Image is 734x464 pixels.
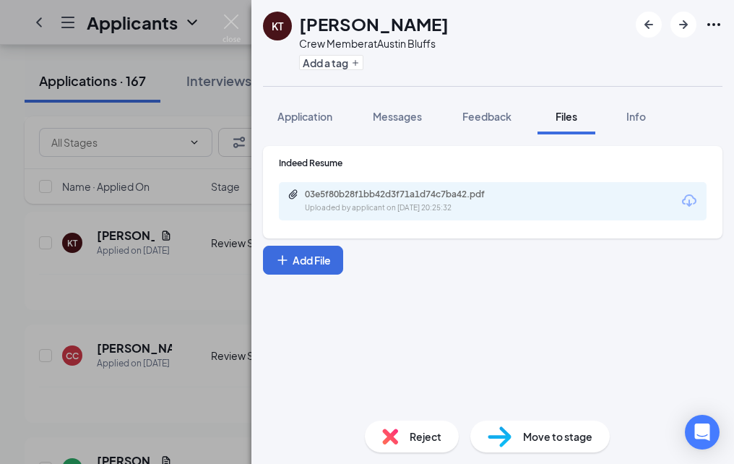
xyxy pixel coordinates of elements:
[705,16,722,33] svg: Ellipses
[305,202,522,214] div: Uploaded by applicant on [DATE] 20:25:32
[681,192,698,210] svg: Download
[626,110,646,123] span: Info
[351,59,360,67] svg: Plus
[640,16,657,33] svg: ArrowLeftNew
[636,12,662,38] button: ArrowLeftNew
[288,189,522,214] a: Paperclip03e5f80b28f1bb42d3f71a1d74c7ba42.pdfUploaded by applicant on [DATE] 20:25:32
[675,16,692,33] svg: ArrowRight
[523,429,592,444] span: Move to stage
[263,246,343,275] button: Add FilePlus
[299,12,449,36] h1: [PERSON_NAME]
[305,189,507,200] div: 03e5f80b28f1bb42d3f71a1d74c7ba42.pdf
[299,55,363,70] button: PlusAdd a tag
[279,157,707,169] div: Indeed Resume
[277,110,332,123] span: Application
[685,415,720,450] div: Open Intercom Messenger
[462,110,511,123] span: Feedback
[272,19,283,33] div: KT
[670,12,696,38] button: ArrowRight
[275,253,290,267] svg: Plus
[299,36,449,51] div: Crew Member at Austin Bluffs
[288,189,299,200] svg: Paperclip
[373,110,422,123] span: Messages
[556,110,577,123] span: Files
[410,429,441,444] span: Reject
